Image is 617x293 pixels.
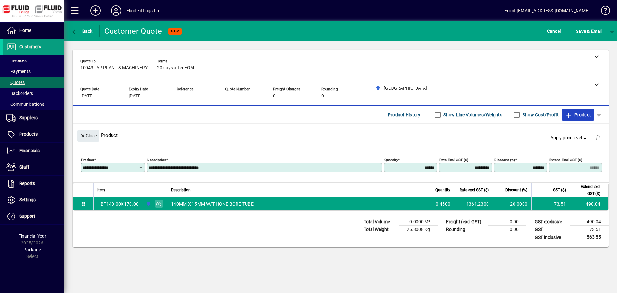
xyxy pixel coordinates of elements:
mat-label: Product [81,158,94,162]
label: Show Cost/Profit [521,112,559,118]
td: Total Volume [361,218,399,226]
span: Product History [388,110,421,120]
div: Product [73,124,609,147]
span: Communications [6,102,44,107]
a: Payments [3,66,64,77]
button: Product [562,109,594,121]
button: Profile [106,5,126,16]
span: Back [71,29,93,34]
span: - [177,94,178,99]
a: Backorders [3,88,64,99]
div: HBT140.00X170.00 [97,201,139,207]
button: Close [77,130,99,142]
a: Financials [3,143,64,159]
span: Discount (%) [505,187,527,194]
div: 1361.2300 [458,201,489,207]
span: Products [19,132,38,137]
span: [DATE] [129,94,142,99]
span: Extend excl GST ($) [574,183,600,197]
span: Financials [19,148,40,153]
td: Freight (excl GST) [443,218,488,226]
span: Support [19,214,35,219]
span: Staff [19,164,29,169]
a: Quotes [3,77,64,88]
span: S [576,29,578,34]
a: Home [3,23,64,39]
td: 490.04 [570,197,608,210]
span: 0 [321,94,324,99]
span: Financial Year [18,233,46,239]
td: 0.00 [488,218,526,226]
span: Invoices [6,58,27,63]
span: 0 [273,94,276,99]
span: AUCKLAND [144,200,152,207]
app-page-header-button: Delete [590,135,605,141]
td: Total Weight [361,226,399,233]
label: Show Line Volumes/Weights [442,112,502,118]
a: Products [3,126,64,142]
td: 490.04 [570,218,609,226]
span: Cancel [547,26,561,36]
app-page-header-button: Back [64,25,100,37]
mat-label: Rate excl GST ($) [439,158,468,162]
span: Quantity [435,187,450,194]
span: GST ($) [553,187,566,194]
mat-label: Quantity [384,158,398,162]
td: 73.51 [570,226,609,233]
span: Suppliers [19,115,38,120]
a: Communications [3,99,64,110]
span: 140MM X 15MM W/T HONE BORE TUBE [171,201,254,207]
td: 0.00 [488,226,526,233]
span: 20 days after EOM [157,65,194,70]
span: Customers [19,44,41,49]
span: Quotes [6,80,25,85]
button: Cancel [545,25,563,37]
span: 0.4500 [436,201,451,207]
td: GST exclusive [532,218,570,226]
td: GST [532,226,570,233]
span: 10043 - AP PLANT & MACHINERY [80,65,148,70]
span: Item [97,187,105,194]
span: Close [80,131,97,141]
button: Delete [590,130,605,145]
a: Reports [3,176,64,192]
button: Apply price level [548,132,590,144]
span: Payments [6,69,31,74]
div: Fluid Fittings Ltd [126,5,161,16]
span: Product [565,110,591,120]
div: Front [EMAIL_ADDRESS][DOMAIN_NAME] [505,5,590,16]
mat-label: Description [147,158,166,162]
mat-label: Extend excl GST ($) [549,158,582,162]
span: Reports [19,181,35,186]
span: Rate excl GST ($) [460,187,489,194]
span: Apply price level [550,134,588,141]
td: 73.51 [531,197,570,210]
td: GST inclusive [532,233,570,242]
a: Knowledge Base [596,1,609,22]
span: Settings [19,197,36,202]
span: Backorders [6,91,33,96]
a: Suppliers [3,110,64,126]
td: 563.55 [570,233,609,242]
button: Add [85,5,106,16]
span: - [225,94,226,99]
mat-label: Discount (%) [494,158,515,162]
a: Support [3,208,64,224]
td: 0.0000 M³ [399,218,438,226]
span: [DATE] [80,94,94,99]
button: Save & Email [573,25,605,37]
span: Home [19,28,31,33]
button: Back [69,25,94,37]
span: ave & Email [576,26,602,36]
button: Product History [385,109,423,121]
div: Customer Quote [104,26,162,36]
app-page-header-button: Close [76,133,101,138]
a: Staff [3,159,64,175]
span: Package [23,247,41,252]
td: 25.8008 Kg [399,226,438,233]
span: NEW [171,29,179,33]
span: Description [171,187,191,194]
a: Settings [3,192,64,208]
td: Rounding [443,226,488,233]
a: Invoices [3,55,64,66]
